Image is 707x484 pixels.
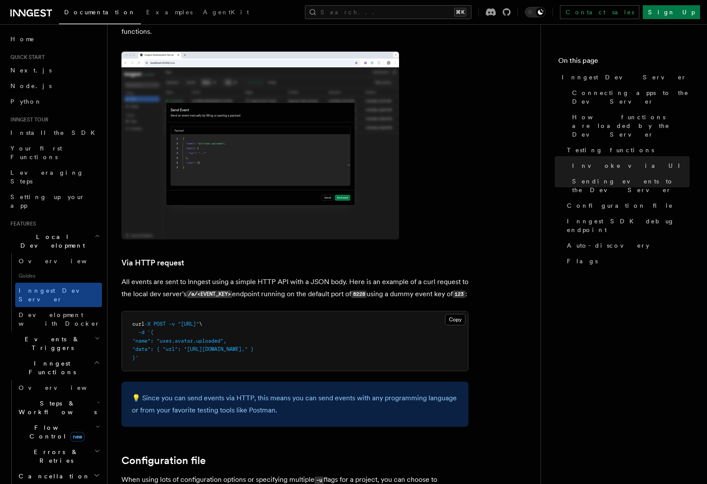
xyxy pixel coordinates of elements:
[121,455,206,467] a: Configuration file
[525,7,546,17] button: Toggle dark mode
[7,220,36,227] span: Features
[563,213,690,238] a: Inngest SDK debug endpoint
[64,9,136,16] span: Documentation
[15,420,102,444] button: Flow Controlnew
[146,9,193,16] span: Examples
[572,161,687,170] span: Invoke via UI
[7,331,102,356] button: Events & Triggers
[70,432,85,441] span: new
[7,125,102,141] a: Install the SDK
[121,257,184,269] a: Via HTTP request
[563,142,690,158] a: Testing functions
[15,444,102,468] button: Errors & Retries
[154,321,166,327] span: POST
[132,338,226,344] span: "name": "user.avatar.uploaded",
[15,269,102,283] span: Guides
[147,329,154,335] span: '{
[563,198,690,213] a: Configuration file
[569,173,690,198] a: Sending events to the Dev Server
[7,335,95,352] span: Events & Triggers
[15,283,102,307] a: Inngest Dev Server
[569,109,690,142] a: How functions are loaded by the Dev Server
[15,380,102,396] a: Overview
[7,54,45,61] span: Quick start
[445,314,465,325] button: Copy
[7,253,102,331] div: Local Development
[314,477,324,484] code: -u
[15,423,95,441] span: Flow Control
[199,321,202,327] span: \
[132,355,138,361] span: }'
[15,396,102,420] button: Steps & Workflows
[15,399,97,416] span: Steps & Workflows
[7,165,102,189] a: Leveraging Steps
[178,321,199,327] span: "[URL]"
[453,291,465,298] code: 123
[7,189,102,213] a: Setting up your app
[305,5,471,19] button: Search...⌘K
[643,5,700,19] a: Sign Up
[558,56,690,69] h4: On this page
[567,201,673,210] span: Configuration file
[203,9,249,16] span: AgentKit
[10,169,84,185] span: Leveraging Steps
[198,3,254,23] a: AgentKit
[19,384,108,391] span: Overview
[132,321,144,327] span: curl
[121,52,399,239] img: dev-server-send-event-modal-2025-01-15.png
[572,113,690,139] span: How functions are loaded by the Dev Server
[7,116,49,123] span: Inngest tour
[141,3,198,23] a: Examples
[567,146,654,154] span: Testing functions
[19,311,100,327] span: Development with Docker
[572,177,690,194] span: Sending events to the Dev Server
[10,193,85,209] span: Setting up your app
[15,448,94,465] span: Errors & Retries
[563,238,690,253] a: Auto-discovery
[7,62,102,78] a: Next.js
[15,253,102,269] a: Overview
[187,291,232,298] code: /e/<EVENT_KEY>
[138,329,144,335] span: -d
[19,287,93,303] span: Inngest Dev Server
[132,392,458,416] p: 💡 Since you can send events via HTTP, this means you can send events with any programming languag...
[10,98,42,105] span: Python
[7,229,102,253] button: Local Development
[10,67,52,74] span: Next.js
[132,346,254,352] span: "data": { "url": "[URL][DOMAIN_NAME]." }
[10,129,100,136] span: Install the SDK
[572,88,690,106] span: Connecting apps to the Dev Server
[569,158,690,173] a: Invoke via UI
[19,258,108,265] span: Overview
[144,321,151,327] span: -X
[7,94,102,109] a: Python
[15,307,102,331] a: Development with Docker
[7,78,102,94] a: Node.js
[10,82,52,89] span: Node.js
[567,241,649,250] span: Auto-discovery
[567,257,598,265] span: Flags
[454,8,466,16] kbd: ⌘K
[10,145,62,160] span: Your first Functions
[15,472,90,481] span: Cancellation
[7,356,102,380] button: Inngest Functions
[560,5,639,19] a: Contact sales
[563,253,690,269] a: Flags
[15,468,102,484] button: Cancellation
[351,291,367,298] code: 8228
[59,3,141,24] a: Documentation
[567,217,690,234] span: Inngest SDK debug endpoint
[569,85,690,109] a: Connecting apps to the Dev Server
[558,69,690,85] a: Inngest Dev Server
[7,141,102,165] a: Your first Functions
[7,359,94,376] span: Inngest Functions
[121,276,468,301] p: All events are sent to Inngest using a simple HTTP API with a JSON body. Here is an example of a ...
[7,232,95,250] span: Local Development
[562,73,687,82] span: Inngest Dev Server
[169,321,175,327] span: -v
[7,31,102,47] a: Home
[10,35,35,43] span: Home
